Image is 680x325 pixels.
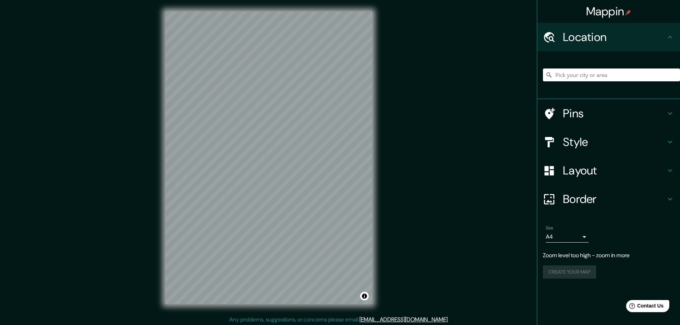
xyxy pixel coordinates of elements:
[165,11,372,304] canvas: Map
[563,106,666,121] h4: Pins
[563,30,666,44] h4: Location
[537,156,680,185] div: Layout
[546,231,589,243] div: A4
[563,135,666,149] h4: Style
[360,292,369,300] button: Toggle attribution
[449,315,450,324] div: .
[625,10,631,15] img: pin-icon.png
[563,163,666,178] h4: Layout
[563,192,666,206] h4: Border
[359,316,448,323] a: [EMAIL_ADDRESS][DOMAIN_NAME]
[450,315,451,324] div: .
[543,68,680,81] input: Pick your city or area
[586,4,631,19] h4: Mappin
[537,185,680,213] div: Border
[546,225,553,231] label: Size
[616,297,672,317] iframe: Help widget launcher
[537,128,680,156] div: Style
[537,99,680,128] div: Pins
[229,315,449,324] p: Any problems, suggestions, or concerns please email .
[543,251,674,260] p: Zoom level too high - zoom in more
[537,23,680,51] div: Location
